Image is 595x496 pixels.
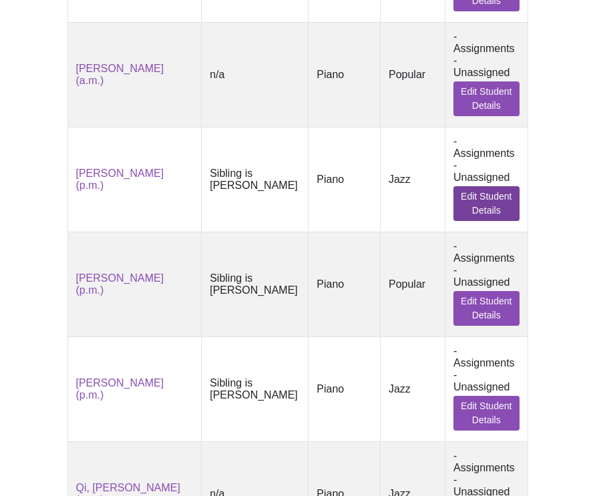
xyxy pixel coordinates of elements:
a: [PERSON_NAME] (a.m.) [76,63,164,86]
td: - Assignments - Unassigned [445,336,528,441]
td: Sibling is [PERSON_NAME] [202,127,309,232]
td: n/a [202,22,309,127]
td: Popular [380,232,445,336]
a: [PERSON_NAME] (p.m.) [76,272,164,296]
td: Popular [380,22,445,127]
a: [PERSON_NAME] (p.m.) [76,377,164,401]
a: Edit Student Details [453,396,520,431]
td: Sibling is [PERSON_NAME] [202,336,309,441]
a: [PERSON_NAME] (p.m.) [76,168,164,191]
td: Jazz [380,127,445,232]
td: - Assignments - Unassigned [445,127,528,232]
td: Piano [309,127,381,232]
a: Edit Student Details [453,186,520,221]
td: Jazz [380,336,445,441]
td: - Assignments - Unassigned [445,22,528,127]
td: Piano [309,232,381,336]
td: Piano [309,22,381,127]
td: Piano [309,336,381,441]
a: Edit Student Details [453,81,520,116]
td: Sibling is [PERSON_NAME] [202,232,309,336]
a: Edit Student Details [453,291,520,326]
td: - Assignments - Unassigned [445,232,528,336]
